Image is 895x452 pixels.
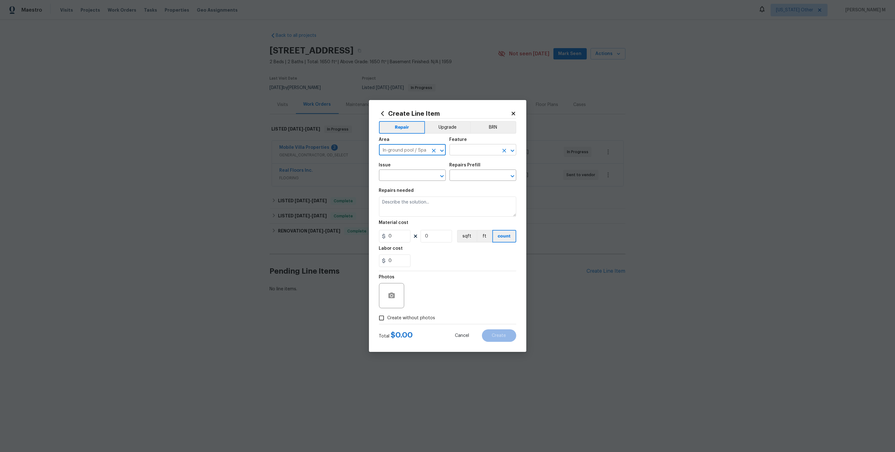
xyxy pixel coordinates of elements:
[508,172,517,181] button: Open
[492,230,516,243] button: count
[379,332,413,339] div: Total
[450,163,481,167] h5: Repairs Prefill
[492,333,506,338] span: Create
[470,121,516,134] button: BRN
[455,333,469,338] span: Cancel
[379,220,409,225] h5: Material cost
[379,275,395,279] h5: Photos
[500,146,509,155] button: Clear
[379,163,391,167] h5: Issue
[429,146,438,155] button: Clear
[379,246,403,251] h5: Labor cost
[438,172,446,181] button: Open
[379,110,511,117] h2: Create Line Item
[379,188,414,193] h5: Repairs needed
[379,137,390,142] h5: Area
[425,121,470,134] button: Upgrade
[508,146,517,155] button: Open
[388,315,435,321] span: Create without photos
[391,331,413,339] span: $ 0.00
[450,137,467,142] h5: Feature
[379,121,425,134] button: Repair
[457,230,477,243] button: sqft
[438,146,446,155] button: Open
[445,329,479,342] button: Cancel
[482,329,516,342] button: Create
[477,230,492,243] button: ft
